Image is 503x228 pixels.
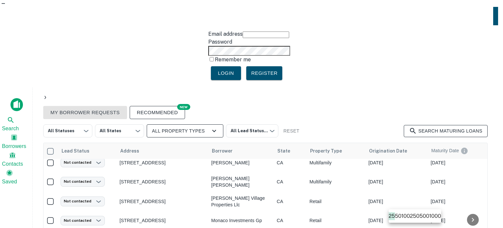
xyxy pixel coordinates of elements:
li: 25 [389,212,395,220]
li: 1000 [429,212,441,220]
li: 100 [401,212,410,220]
li: 250 [410,212,419,220]
iframe: Chat Widget [470,176,503,207]
li: 500 [419,212,429,220]
li: 50 [395,212,401,220]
